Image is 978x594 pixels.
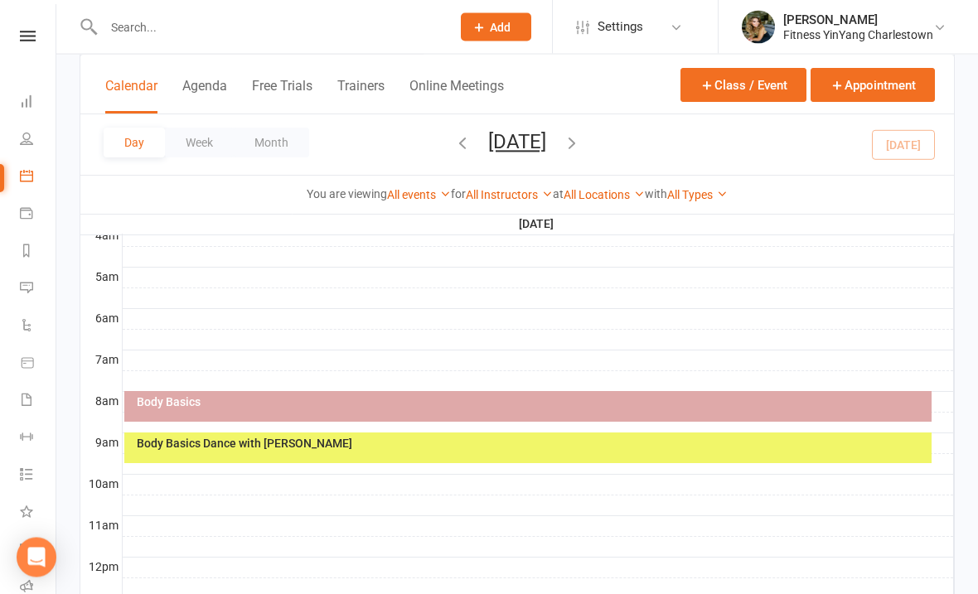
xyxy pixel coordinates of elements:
th: 9am [80,433,122,454]
a: What's New [20,495,57,532]
strong: You are viewing [307,187,387,200]
a: All Types [667,188,728,201]
th: 12pm [80,558,122,578]
div: Open Intercom Messenger [17,538,56,577]
div: [PERSON_NAME] [783,12,933,27]
div: Fitness YinYang Charlestown [783,27,933,42]
button: Online Meetings [409,78,504,113]
button: Calendar [105,78,157,113]
th: 11am [80,516,122,537]
button: Day [104,128,165,157]
img: thumb_image1684727916.png [742,11,775,44]
button: Agenda [182,78,227,113]
a: People [20,122,57,159]
a: Reports [20,234,57,271]
a: Dashboard [20,85,57,122]
strong: with [645,187,667,200]
div: Body Basics Dance with [PERSON_NAME] [136,438,928,450]
span: Add [490,21,511,34]
th: 5am [80,268,122,288]
a: Calendar [20,159,57,196]
a: Payments [20,196,57,234]
strong: at [553,187,564,200]
th: 6am [80,309,122,330]
button: Add [461,13,531,41]
a: Product Sales [20,345,57,383]
a: All Instructors [466,188,553,201]
th: [DATE] [122,214,954,234]
strong: for [451,187,466,200]
div: Body Basics [136,397,928,408]
th: 4am [80,226,122,247]
button: Free Trials [252,78,312,113]
a: General attendance kiosk mode [20,532,57,569]
span: Settings [598,8,643,46]
button: Appointment [811,68,935,102]
button: Trainers [337,78,385,113]
button: Week [165,128,234,157]
th: 8am [80,392,122,413]
th: 10am [80,475,122,495]
a: All events [387,188,451,201]
button: Month [234,128,309,157]
a: All Locations [564,188,645,201]
button: [DATE] [488,130,546,153]
th: 7am [80,350,122,371]
button: Class / Event [680,68,806,102]
input: Search... [99,16,439,39]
